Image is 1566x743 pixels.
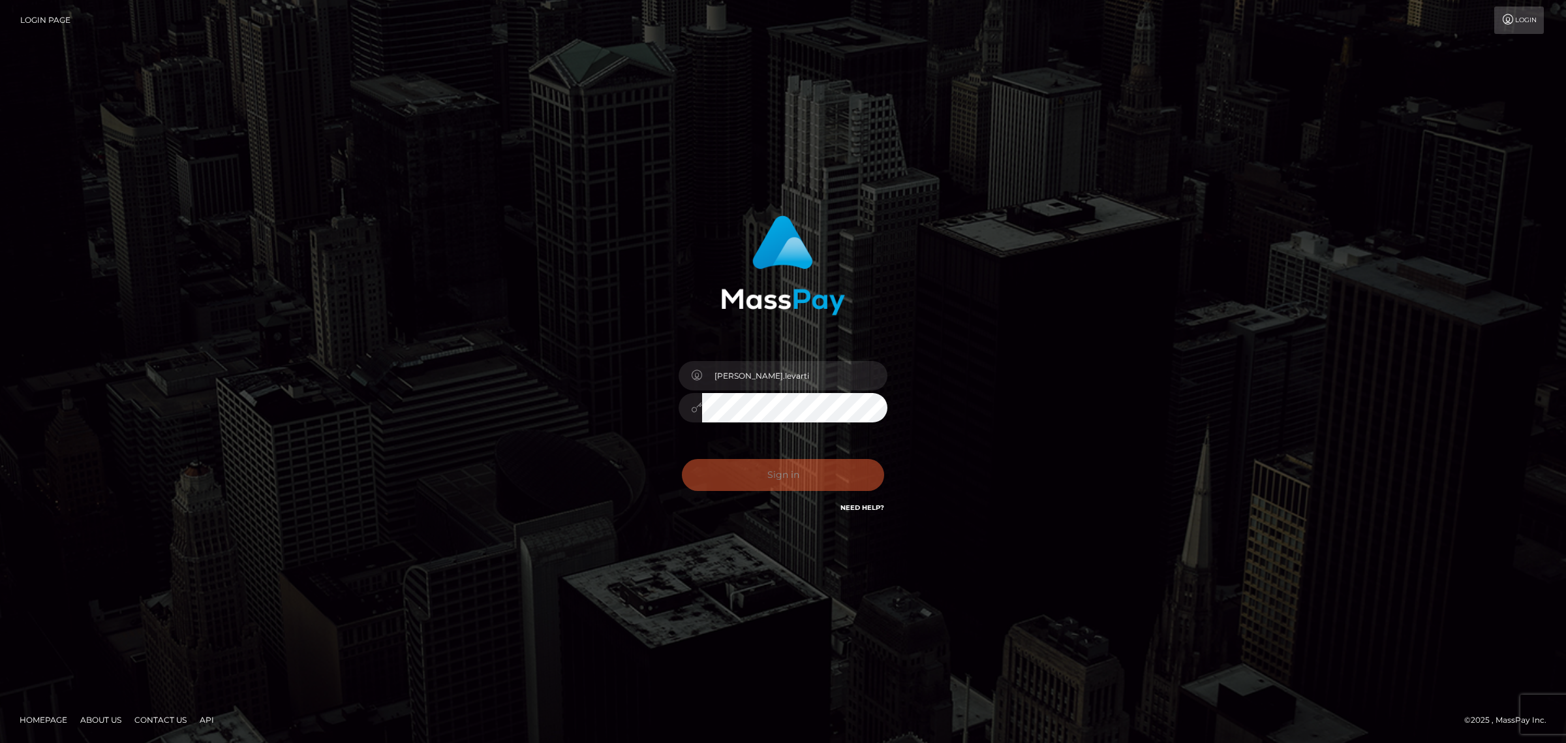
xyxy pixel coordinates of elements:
[1494,7,1544,34] a: Login
[721,215,845,315] img: MassPay Login
[1464,713,1556,727] div: © 2025 , MassPay Inc.
[129,710,192,730] a: Contact Us
[20,7,70,34] a: Login Page
[14,710,72,730] a: Homepage
[194,710,219,730] a: API
[75,710,127,730] a: About Us
[702,361,887,390] input: Username...
[840,503,884,512] a: Need Help?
